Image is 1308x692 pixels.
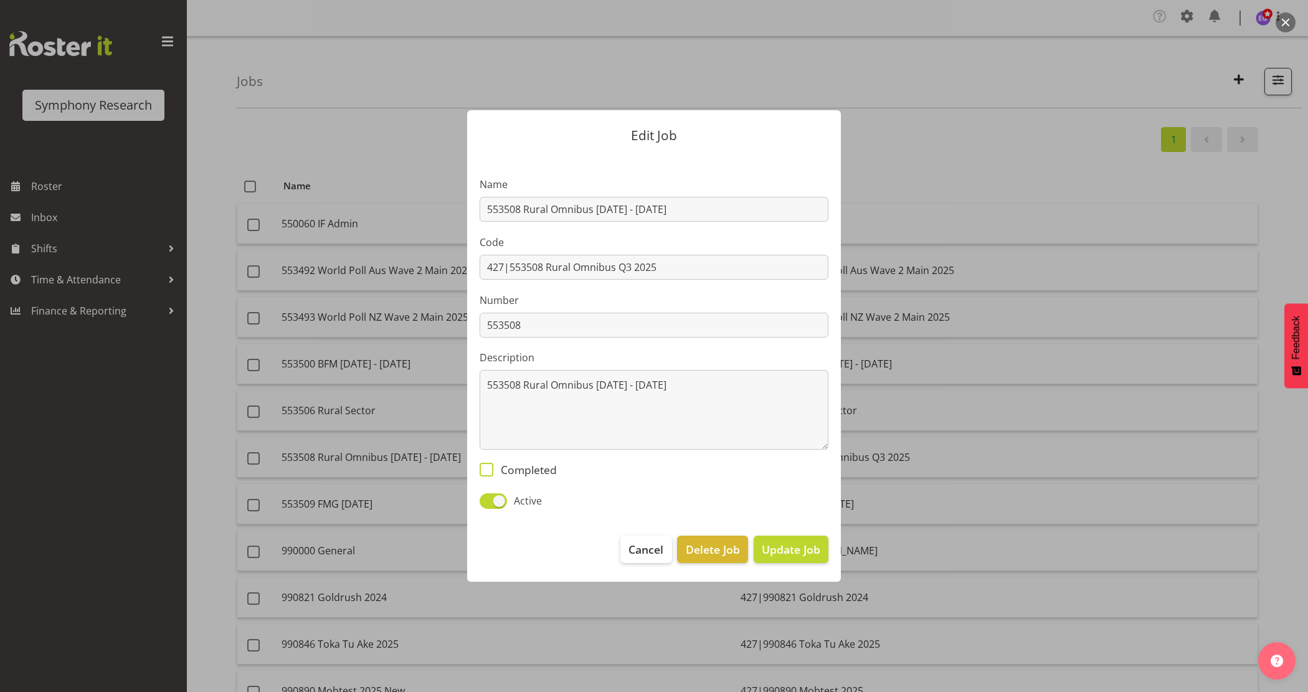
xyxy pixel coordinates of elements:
span: Update Job [762,541,820,557]
button: Delete Job [677,536,747,563]
label: Number [480,293,828,308]
input: Job Code [480,255,828,280]
span: Completed [493,463,557,476]
label: Description [480,350,828,365]
label: Name [480,177,828,192]
button: Feedback - Show survey [1284,303,1308,388]
span: Cancel [628,541,663,557]
label: Code [480,235,828,250]
img: help-xxl-2.png [1271,655,1283,667]
p: Edit Job [480,129,828,142]
span: Feedback [1291,316,1302,359]
button: Cancel [620,536,671,563]
input: Job Name [480,197,828,222]
span: Delete Job [686,541,740,557]
button: Update Job [754,536,828,563]
span: Active [507,493,542,508]
input: Job Number [480,313,828,338]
